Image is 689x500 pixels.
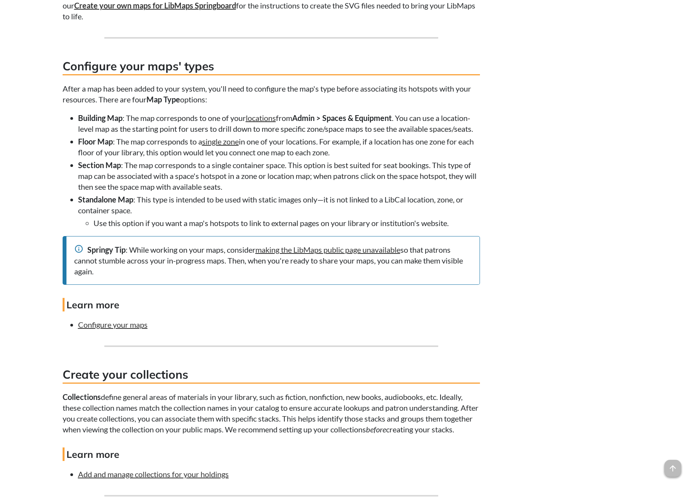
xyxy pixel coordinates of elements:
a: single zone [202,137,239,146]
li: : The map corresponds to a in one of your locations. For example, if a location has one zone for ... [78,136,480,158]
a: Add and manage collections for your holdings [78,469,229,479]
li: : This type is intended to be used with static images only—it is not linked to a LibCal location,... [78,194,480,228]
p: define general areas of materials in your library, such as fiction, nonfiction, new books, audiob... [63,391,480,435]
h4: Learn more [63,447,480,461]
h3: Configure your maps' types [63,58,480,75]
strong: Building Map [78,113,122,122]
strong: Admin > Spaces & Equipment [292,113,392,122]
li: ​ : The map corresponds to one of your from . You can use a location-level map as the starting po... [78,112,480,134]
li: : The map corresponds to a single container space. This option is best suited for seat bookings. ... [78,160,480,192]
a: arrow_upward [664,461,681,470]
h4: Learn more [63,298,480,311]
h3: Create your collections [63,366,480,384]
strong: Collections [63,392,101,401]
a: Create your own maps for LibMaps Springboard [74,1,236,10]
strong: Map Type [146,95,180,104]
em: before [366,425,386,434]
a: making the LibMaps public page unavailable [255,245,400,254]
strong: Standalone Map [78,195,133,204]
strong: Section Map [78,160,121,170]
a: locations [246,113,276,122]
strong: Floor Map [78,137,113,146]
div: : While working on your maps, consider so that patrons cannot stumble across your in-progress map... [74,244,472,277]
p: After a map has been added to your system, you'll need to configure the map's type before associa... [63,83,480,105]
span: arrow_upward [664,460,681,477]
span: info [74,244,83,253]
li: Use this option if you want a map's hotspots to link to external pages on your library or institu... [94,218,480,228]
strong: Springy Tip [87,245,126,254]
a: Configure your maps [78,320,148,329]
